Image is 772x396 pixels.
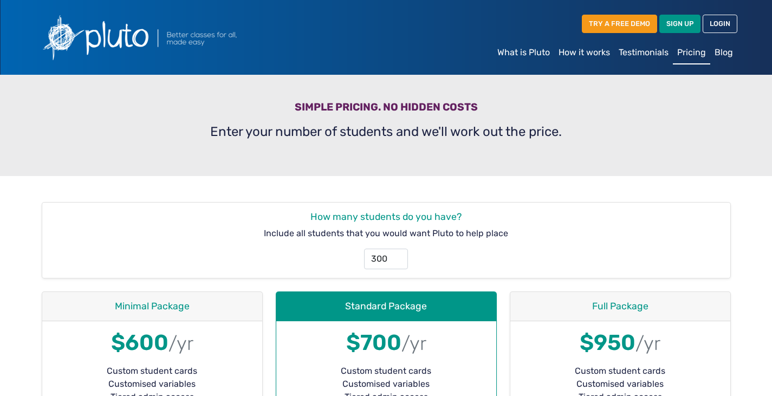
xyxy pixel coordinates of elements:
[554,42,614,63] a: How it works
[42,122,731,141] p: Enter your number of students and we'll work out the price.
[51,211,722,223] h4: How many students do you have?
[635,332,660,355] small: /yr
[493,42,554,63] a: What is Pluto
[42,101,731,118] h3: Simple pricing. No hidden costs
[51,330,254,356] h1: $600
[285,378,488,391] li: Customised variables
[285,365,488,378] li: Custom student cards
[35,9,295,66] img: Pluto logo with the text Better classes for all, made easy
[614,42,673,63] a: Testimonials
[519,365,722,378] li: Custom student cards
[51,365,254,378] li: Custom student cards
[51,378,254,391] li: Customised variables
[582,15,657,33] a: TRY A FREE DEMO
[710,42,737,63] a: Blog
[285,330,488,356] h1: $700
[285,301,488,312] h4: Standard Package
[519,378,722,391] li: Customised variables
[519,301,722,312] h4: Full Package
[673,42,710,64] a: Pricing
[659,15,700,33] a: SIGN UP
[168,332,193,355] small: /yr
[51,301,254,312] h4: Minimal Package
[519,330,722,356] h1: $950
[401,332,426,355] small: /yr
[703,15,737,33] a: LOGIN
[42,203,730,278] div: Include all students that you would want Pluto to help place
